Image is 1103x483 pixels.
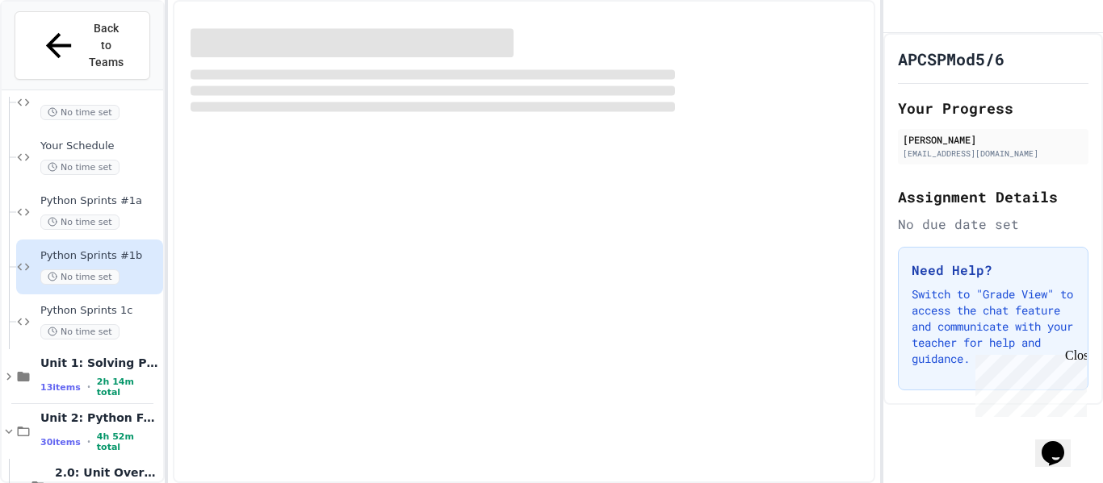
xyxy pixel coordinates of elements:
span: 2h 14m total [97,377,160,398]
span: 2.0: Unit Overview [55,465,160,480]
span: Your Schedule [40,139,160,153]
button: Back to Teams [15,11,150,80]
span: No time set [40,214,120,230]
span: 13 items [40,382,81,393]
p: Switch to "Grade View" to access the chat feature and communicate with your teacher for help and ... [912,286,1075,367]
span: Python Sprints #1a [40,194,160,208]
span: No time set [40,324,120,339]
span: 30 items [40,437,81,448]
h1: APCSPMod5/6 [898,48,1004,70]
h2: Your Progress [898,97,1088,119]
div: Chat with us now!Close [6,6,111,102]
span: Back to Teams [87,20,125,71]
span: No time set [40,160,120,175]
span: No time set [40,105,120,120]
iframe: chat widget [1035,418,1087,467]
span: • [87,435,90,448]
span: Python Sprints #1b [40,249,160,263]
span: Unit 1: Solving Problems in Computer Science [40,356,160,370]
h3: Need Help? [912,260,1075,280]
div: [PERSON_NAME] [903,132,1084,147]
h2: Assignment Details [898,185,1088,208]
span: No time set [40,269,120,285]
span: • [87,381,90,393]
span: Unit 2: Python Fundamentals [40,410,160,425]
div: [EMAIL_ADDRESS][DOMAIN_NAME] [903,148,1084,160]
span: 4h 52m total [97,431,160,452]
div: No due date set [898,214,1088,234]
iframe: chat widget [969,348,1087,417]
span: Python Sprints 1c [40,304,160,318]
